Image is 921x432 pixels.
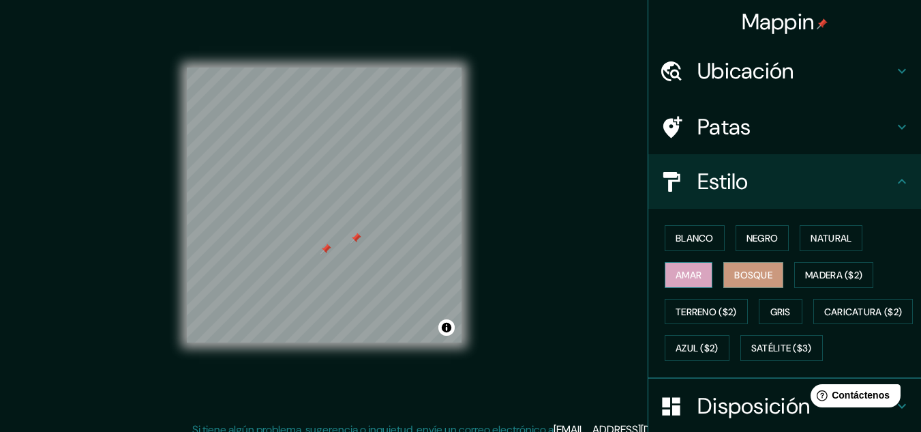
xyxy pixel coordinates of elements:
[438,319,455,336] button: Activar o desactivar atribución
[187,68,462,343] canvas: Mapa
[697,167,749,196] font: Estilo
[824,306,903,318] font: Caricatura ($2)
[676,232,714,244] font: Blanco
[665,299,748,325] button: Terreno ($2)
[648,154,921,209] div: Estilo
[697,113,751,141] font: Patas
[665,335,729,361] button: Azul ($2)
[817,18,828,29] img: pin-icon.png
[676,306,737,318] font: Terreno ($2)
[723,262,783,288] button: Bosque
[746,232,779,244] font: Negro
[736,225,789,251] button: Negro
[740,335,823,361] button: Satélite ($3)
[800,379,906,417] iframe: Lanzador de widgets de ayuda
[697,57,794,85] font: Ubicación
[770,306,791,318] font: Gris
[665,225,725,251] button: Blanco
[759,299,802,325] button: Gris
[800,225,862,251] button: Natural
[751,343,812,355] font: Satélite ($3)
[811,232,851,244] font: Natural
[665,262,712,288] button: Amar
[697,392,810,420] font: Disposición
[648,44,921,98] div: Ubicación
[676,269,701,281] font: Amar
[742,8,815,36] font: Mappin
[734,269,772,281] font: Bosque
[805,269,862,281] font: Madera ($2)
[676,343,719,355] font: Azul ($2)
[794,262,873,288] button: Madera ($2)
[648,100,921,154] div: Patas
[813,299,914,325] button: Caricatura ($2)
